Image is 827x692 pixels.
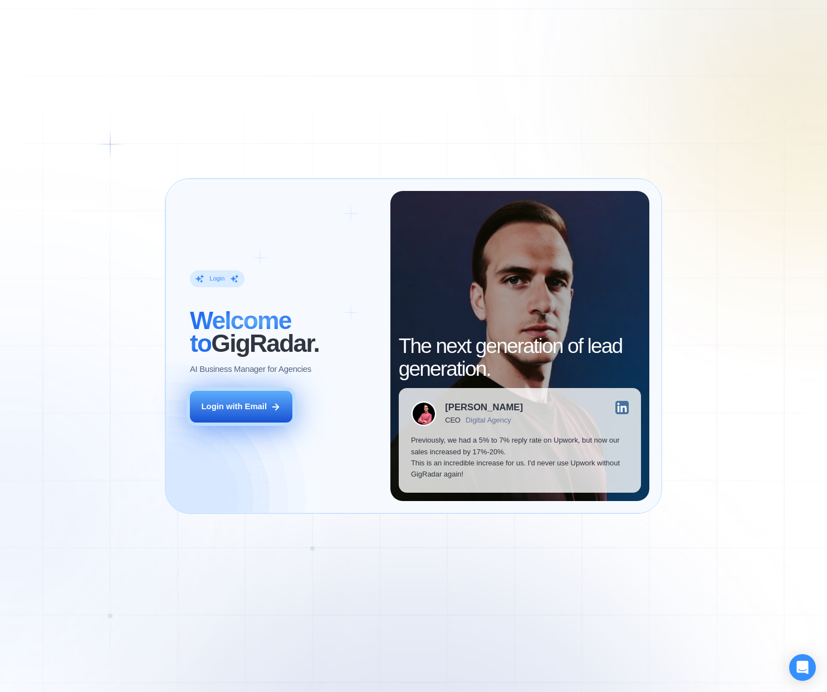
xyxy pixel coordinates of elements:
[445,416,460,425] div: CEO
[202,401,267,412] div: Login with Email
[190,391,292,423] button: Login with Email
[190,310,378,355] h2: ‍ GigRadar.
[445,403,523,413] div: [PERSON_NAME]
[190,364,311,375] p: AI Business Manager for Agencies
[209,274,224,283] div: Login
[399,335,642,380] h2: The next generation of lead generation.
[789,654,816,681] div: Open Intercom Messenger
[190,307,291,357] span: Welcome to
[466,416,511,425] div: Digital Agency
[411,435,629,480] p: Previously, we had a 5% to 7% reply rate on Upwork, but now our sales increased by 17%-20%. This ...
